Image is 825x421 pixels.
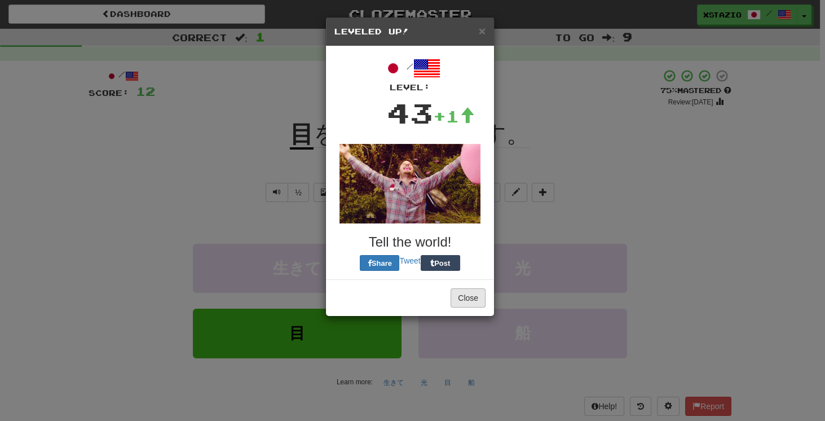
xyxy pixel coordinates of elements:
[451,288,486,308] button: Close
[334,82,486,93] div: Level:
[387,93,433,133] div: 43
[479,25,486,37] button: Close
[433,105,475,128] div: +1
[399,256,420,265] a: Tweet
[334,26,486,37] h5: Leveled Up!
[334,235,486,249] h3: Tell the world!
[421,255,460,271] button: Post
[479,24,486,37] span: ×
[339,144,480,223] img: andy-72a9b47756ecc61a9f6c0ef31017d13e025550094338bf53ee1bb5849c5fd8eb.gif
[360,255,399,271] button: Share
[334,55,486,93] div: /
